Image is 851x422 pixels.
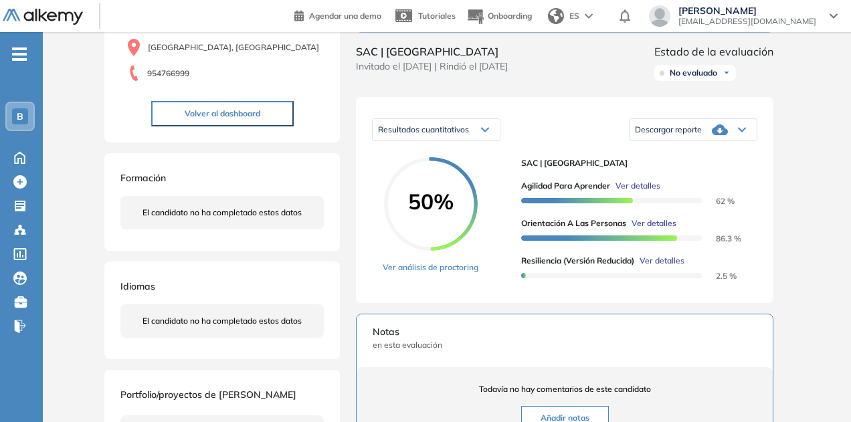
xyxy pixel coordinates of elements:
[634,255,684,267] button: Ver detalles
[309,11,381,21] span: Agendar una demo
[17,111,23,122] span: B
[678,16,816,27] span: [EMAIL_ADDRESS][DOMAIN_NAME]
[383,261,478,274] a: Ver análisis de proctoring
[654,43,773,60] span: Estado de la evaluación
[700,196,735,206] span: 62 %
[466,2,532,31] button: Onboarding
[610,180,660,192] button: Ver detalles
[632,217,676,229] span: Ver detalles
[373,325,757,339] span: Notas
[384,191,478,212] span: 50%
[670,68,717,78] span: No evaluado
[635,124,702,135] span: Descargar reporte
[373,339,757,351] span: en esta evaluación
[143,207,302,219] span: El candidato no ha completado estos datos
[143,315,302,327] span: El candidato no ha completado estos datos
[294,7,381,23] a: Agendar una demo
[585,13,593,19] img: arrow
[616,180,660,192] span: Ver detalles
[569,10,579,22] span: ES
[356,43,508,60] span: SAC | [GEOGRAPHIC_DATA]
[521,255,634,267] span: Resiliencia (versión reducida)
[120,280,155,292] span: Idiomas
[378,124,469,134] span: Resultados cuantitativos
[120,389,296,401] span: Portfolio/proyectos de [PERSON_NAME]
[120,172,166,184] span: Formación
[356,60,508,74] span: Invitado el [DATE] | Rindió el [DATE]
[3,9,83,25] img: Logo
[151,101,294,126] button: Volver al dashboard
[723,69,731,77] img: Ícono de flecha
[418,11,456,21] span: Tutoriales
[626,217,676,229] button: Ver detalles
[12,53,27,56] i: -
[521,217,626,229] span: Orientación a las personas
[147,68,189,80] span: 954766999
[521,180,610,192] span: Agilidad para Aprender
[548,8,564,24] img: world
[640,255,684,267] span: Ver detalles
[373,383,757,395] span: Todavía no hay comentarios de este candidato
[488,11,532,21] span: Onboarding
[700,271,737,281] span: 2.5 %
[700,233,741,243] span: 86.3 %
[148,41,319,54] span: [GEOGRAPHIC_DATA], [GEOGRAPHIC_DATA]
[521,157,747,169] span: SAC | [GEOGRAPHIC_DATA]
[678,5,816,16] span: [PERSON_NAME]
